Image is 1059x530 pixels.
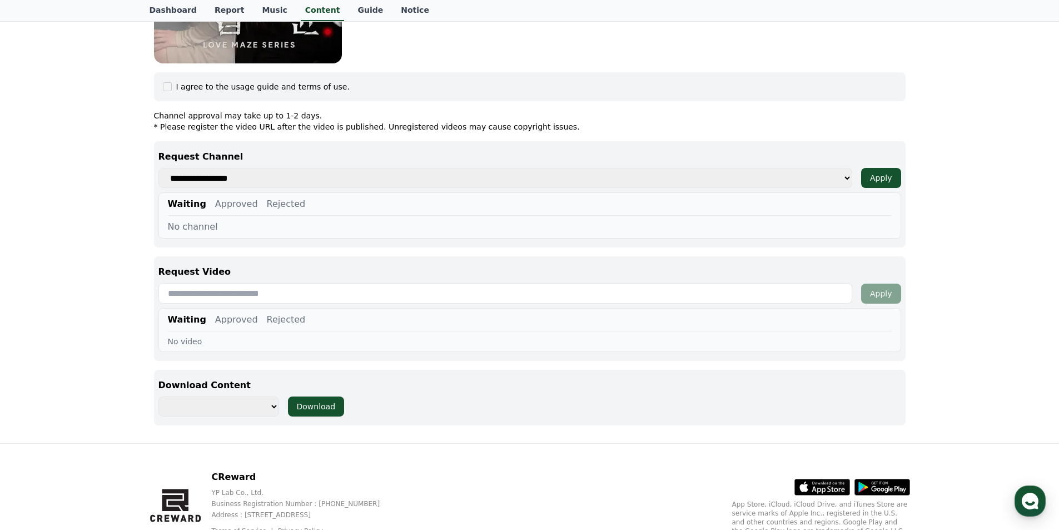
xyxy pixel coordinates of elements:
p: Request Video [158,265,901,279]
div: No video [168,336,892,347]
button: Apply [861,284,901,304]
p: Business Registration Number : [PHONE_NUMBER] [211,499,397,508]
button: Download [288,397,345,417]
button: Approved [215,197,258,211]
p: Address : [STREET_ADDRESS] [211,511,397,519]
div: I agree to the usage guide and terms of use. [176,81,350,92]
p: Download Content [158,379,901,392]
button: Rejected [267,197,306,211]
span: Home [28,369,48,378]
button: Rejected [267,313,306,326]
a: Home [3,353,73,380]
p: Channel approval may take up to 1-2 days. [154,110,906,121]
a: Enter a message. [16,161,201,188]
div: Creward [46,118,82,128]
button: Waiting [168,313,206,326]
a: Creward1 hours ago Please submit a channel application, as we need to review the channel's content. [13,113,203,155]
p: * Please register the video URL after the video is published. Unregistered videos may cause copyr... [154,121,906,132]
span: Messages [92,370,125,379]
div: Apply [870,172,892,184]
button: Waiting [168,197,206,211]
div: Download [297,401,336,412]
p: Request Channel [158,150,901,164]
a: Settings [143,353,213,380]
div: No channel [168,220,892,234]
a: Messages [73,353,143,380]
span: Enter a message. [23,169,96,180]
button: See business hours [117,88,203,101]
span: Powered by [74,220,153,227]
p: CReward [211,470,397,484]
span: Settings [165,369,192,378]
b: Channel Talk [110,220,154,227]
h1: CReward [13,83,78,101]
div: Apply [870,288,892,299]
span: See business hours [121,90,191,100]
p: YP Lab Co., Ltd. [211,488,397,497]
div: 1 hours ago [87,118,126,127]
button: Apply [861,168,901,188]
button: Approved [215,313,258,326]
span: Will respond in minutes [76,192,154,201]
a: Powered byChannel Talk [63,219,153,228]
div: Please submit a channel application, as we need to review the channel's content. [46,128,196,150]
